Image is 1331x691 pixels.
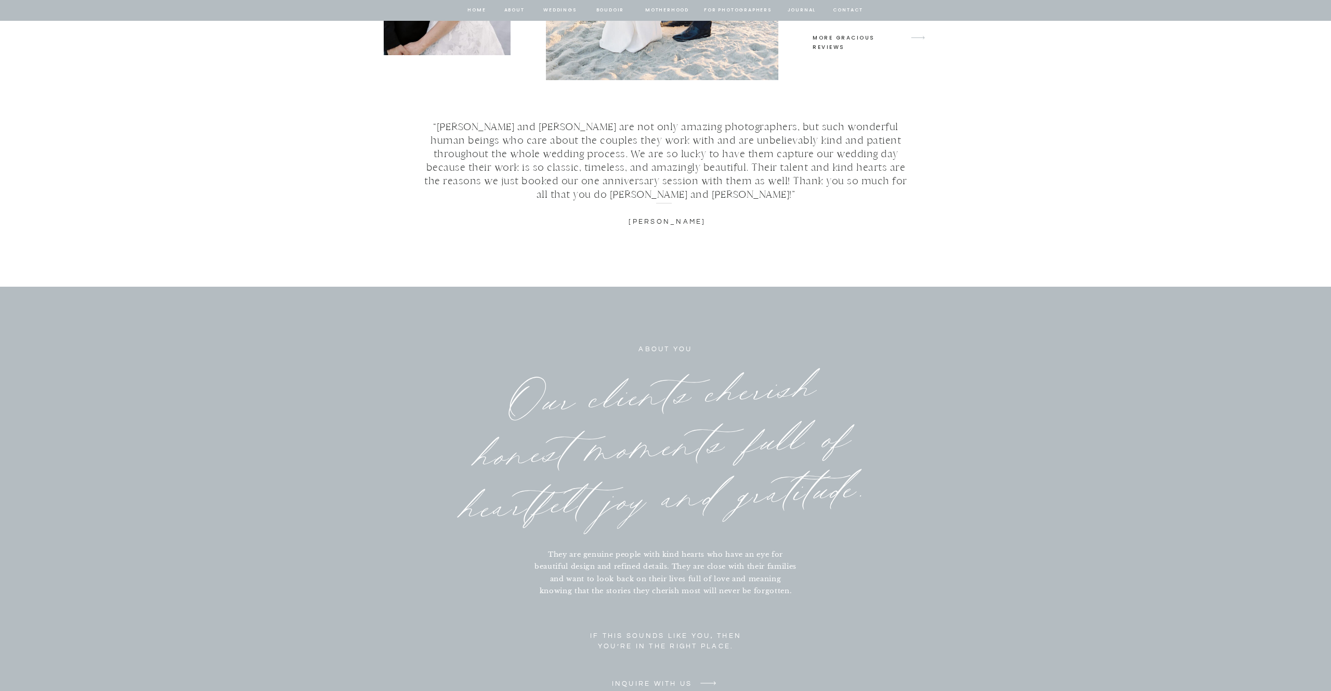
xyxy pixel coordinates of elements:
p: They are genuine people with kind hearts who have an eye for beautiful design and refined details... [533,548,798,610]
h3: Our clients cherish honest moments full of heartfelt joy and gratitude. [452,375,879,535]
p: [PERSON_NAME] [575,216,760,229]
a: for photographers [704,6,772,15]
a: BOUDOIR [595,6,625,15]
a: about [503,6,525,15]
a: Motherhood [645,6,688,15]
a: journal [786,6,818,15]
a: home [467,6,487,15]
a: contact [831,6,865,15]
p: “[PERSON_NAME] and [PERSON_NAME] are not only amazing photographers, but such wonderful human bei... [418,120,914,186]
h2: about you [589,343,742,355]
a: Weddings [542,6,578,15]
a: MORE GRACIOUS REVIEWS [813,33,907,43]
a: inquire with us [609,679,695,690]
a: If this sounds like you, then you’re in the right place. [582,631,750,651]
